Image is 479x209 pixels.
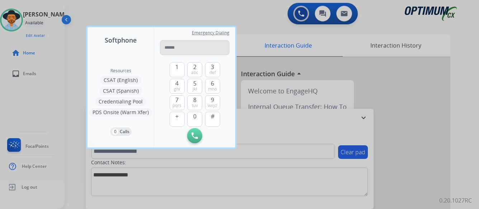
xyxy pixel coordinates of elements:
[209,70,216,76] span: def
[205,79,220,94] button: 6mno
[175,79,179,88] span: 4
[205,95,220,110] button: 9wxyz
[193,112,196,121] span: 0
[170,62,185,77] button: 1
[208,86,217,92] span: mno
[211,112,214,121] span: #
[191,70,198,76] span: abc
[100,76,141,84] button: CSAT (English)
[170,79,185,94] button: 4ghi
[193,79,196,88] span: 5
[211,79,214,88] span: 6
[187,79,202,94] button: 5jkl
[193,63,196,71] span: 2
[208,103,217,108] span: wxyz
[193,96,196,104] span: 8
[192,30,229,36] span: Emergency Dialing
[95,97,146,106] button: Credentialing Pool
[170,95,185,110] button: 7pqrs
[192,103,198,108] span: tuv
[174,86,180,92] span: ghi
[175,63,179,71] span: 1
[99,87,142,95] button: CSAT (Spanish)
[170,112,185,127] button: +
[187,62,202,77] button: 2abc
[172,103,181,108] span: pqrs
[110,127,132,136] button: 0Calls
[191,132,198,139] img: call-button
[175,112,179,121] span: +
[187,112,202,127] button: 0
[120,128,129,135] p: Calls
[439,196,472,205] p: 0.20.1027RC
[89,108,152,117] button: PDS Onsite (Warm Xfer)
[205,112,220,127] button: #
[175,96,179,104] span: 7
[110,68,131,74] span: Resources
[187,95,202,110] button: 8tuv
[211,63,214,71] span: 3
[105,35,137,45] span: Softphone
[205,62,220,77] button: 3def
[211,96,214,104] span: 9
[193,86,197,92] span: jkl
[112,128,118,135] p: 0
